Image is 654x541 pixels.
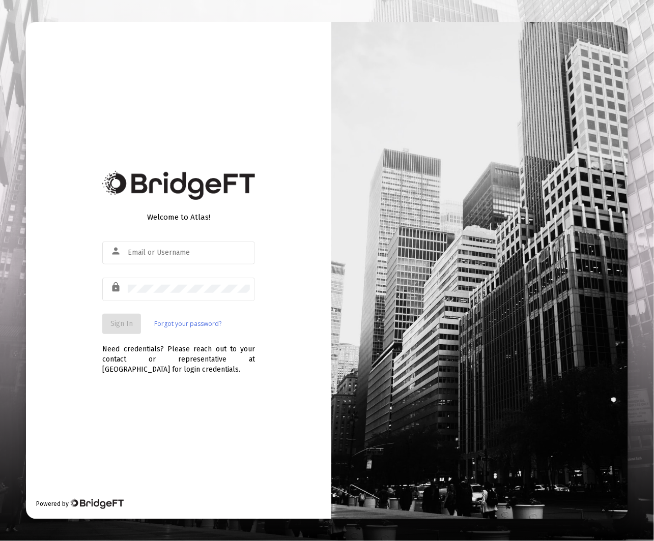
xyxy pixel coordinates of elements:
[110,281,123,293] mat-icon: lock
[110,245,123,257] mat-icon: person
[36,499,123,509] div: Powered by
[102,334,255,375] div: Need credentials? Please reach out to your contact or representative at [GEOGRAPHIC_DATA] for log...
[102,314,141,334] button: Sign In
[110,319,133,328] span: Sign In
[102,171,255,200] img: Bridge Financial Technology Logo
[128,249,250,257] input: Email or Username
[70,499,123,509] img: Bridge Financial Technology Logo
[102,212,255,222] div: Welcome to Atlas!
[154,319,221,329] a: Forgot your password?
